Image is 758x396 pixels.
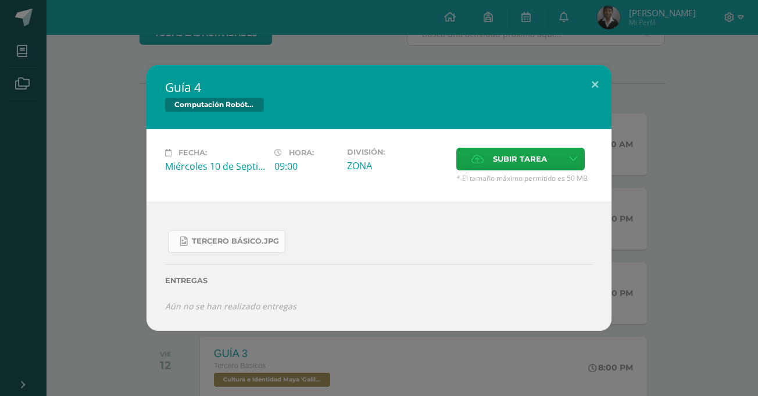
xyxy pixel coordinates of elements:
span: * El tamaño máximo permitido es 50 MB [456,173,593,183]
span: Fecha: [178,148,207,157]
label: Entregas [165,276,593,285]
div: ZONA [347,159,447,172]
span: Hora: [289,148,314,157]
i: Aún no se han realizado entregas [165,301,296,312]
span: Subir tarea [493,148,547,170]
h2: Guía 4 [165,79,593,95]
button: Close (Esc) [578,65,612,105]
a: Tercero Básico.jpg [168,230,285,253]
span: Tercero Básico.jpg [192,237,279,246]
span: Computación Robótica [165,98,264,112]
div: Miércoles 10 de Septiembre [165,160,265,173]
div: 09:00 [274,160,338,173]
label: División: [347,148,447,156]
